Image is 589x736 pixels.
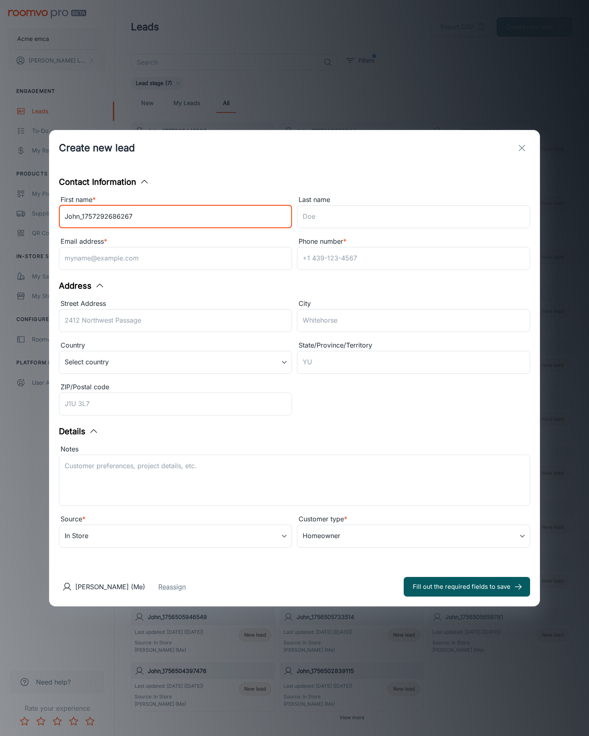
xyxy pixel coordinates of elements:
[59,309,292,332] input: 2412 Northwest Passage
[297,195,530,205] div: Last name
[297,340,530,351] div: State/Province/Territory
[75,582,145,592] p: [PERSON_NAME] (Me)
[59,205,292,228] input: John
[59,425,99,438] button: Details
[514,140,530,156] button: exit
[59,176,149,188] button: Contact Information
[297,525,530,548] div: Homeowner
[59,340,292,351] div: Country
[59,280,105,292] button: Address
[297,298,530,309] div: City
[59,351,292,374] div: Select country
[297,309,530,332] input: Whitehorse
[59,247,292,270] input: myname@example.com
[59,236,292,247] div: Email address
[297,236,530,247] div: Phone number
[297,247,530,270] input: +1 439-123-4567
[59,382,292,393] div: ZIP/Postal code
[297,351,530,374] input: YU
[59,514,292,525] div: Source
[59,141,135,155] h1: Create new lead
[59,195,292,205] div: First name
[59,525,292,548] div: In Store
[59,393,292,415] input: J1U 3L7
[297,205,530,228] input: Doe
[158,582,186,592] button: Reassign
[59,444,530,455] div: Notes
[404,577,530,597] button: Fill out the required fields to save
[297,514,530,525] div: Customer type
[59,298,292,309] div: Street Address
